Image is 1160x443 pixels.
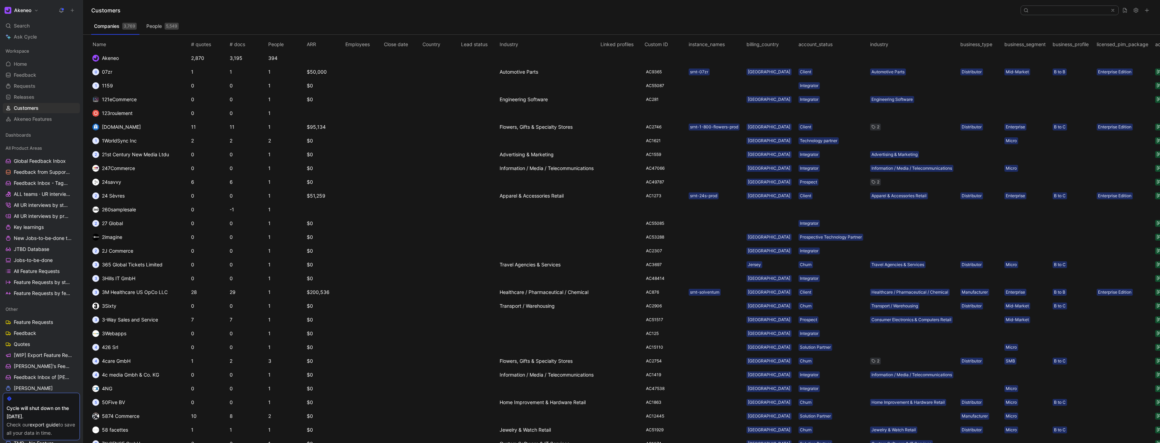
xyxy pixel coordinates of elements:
[228,148,267,161] td: 0
[92,55,99,62] img: logo
[14,191,71,198] span: ALL teams · UR interviews
[3,255,80,265] a: Jobs-to-be-done
[305,189,344,203] td: $51,259
[144,21,181,32] button: People
[6,306,18,313] span: Other
[92,179,99,186] img: logo
[90,342,121,353] button: 4426 Srl
[305,382,344,395] td: $0
[14,72,36,78] span: Feedback
[267,217,305,230] td: 1
[190,230,228,244] td: 0
[190,382,228,395] td: 0
[267,244,305,258] td: 1
[102,151,169,157] span: 21st Century New Media Ltdu
[305,258,344,272] td: $0
[228,327,267,340] td: 0
[305,120,344,134] td: $95,134
[190,189,228,203] td: 0
[14,319,53,326] span: Feature Requests
[267,65,305,79] td: 1
[190,217,228,230] td: 0
[92,82,99,89] div: 1
[190,285,228,299] td: 28
[190,423,228,437] td: 1
[3,92,80,102] a: Releases
[102,262,163,267] span: 365 Global Tickets Limited
[122,23,137,30] div: 3,769
[305,285,344,299] td: $200,536
[228,340,267,354] td: 0
[3,189,80,199] a: ALL teams · UR interviews
[190,368,228,382] td: 0
[267,382,305,395] td: 1
[102,69,112,75] span: 07zr
[3,130,80,140] div: Dashboards
[14,22,30,30] span: Search
[305,79,344,93] td: $0
[102,275,135,281] span: 3Hills IT GmbH
[190,258,228,272] td: 0
[267,35,305,51] th: People
[90,204,138,215] button: logo260samplesale
[228,423,267,437] td: 1
[190,93,228,106] td: 0
[267,79,305,93] td: 1
[498,395,599,409] td: Home Improvement & Hardware Retail
[92,137,99,144] div: 1
[305,327,344,340] td: $0
[190,120,228,134] td: 11
[3,32,80,42] a: Ask Cycle
[102,248,133,254] span: 2J Commerce
[190,244,228,258] td: 0
[3,200,80,210] a: All UR interviews by status
[14,279,71,286] span: Feature Requests by status
[102,220,123,226] span: 27 Global
[14,116,52,123] span: Akeneo Features
[92,275,99,282] div: 3
[92,206,99,213] img: logo
[3,167,80,177] a: Feedback from Support Team
[305,93,344,106] td: $0
[190,299,228,313] td: 0
[267,93,305,106] td: 1
[228,175,267,189] td: 6
[92,151,99,158] div: 2
[228,161,267,175] td: 0
[3,328,80,338] a: Feedback
[14,224,44,231] span: Key learnings
[267,327,305,340] td: 1
[92,110,99,117] img: logo
[92,358,99,365] div: 4
[102,303,116,309] span: 3Sixty
[92,399,99,406] div: 5
[14,94,34,101] span: Releases
[92,234,99,241] img: logo
[267,313,305,327] td: 1
[305,395,344,409] td: $0
[190,134,228,148] td: 2
[14,7,31,13] h1: Akeneo
[305,244,344,258] td: $0
[90,122,143,133] button: logo[DOMAIN_NAME]
[498,368,599,382] td: Information / Media / Telecommunications
[190,51,228,65] td: 2,870
[3,361,80,371] a: [PERSON_NAME]'s Feedback Inbox
[14,213,71,220] span: All UR interviews by projects
[190,203,228,217] td: 0
[14,202,71,209] span: All UR interviews by status
[92,220,99,227] div: 2
[92,289,99,296] div: 3
[1003,35,1051,51] th: business_segment
[14,352,73,359] span: [WIP] Export Feature Requests by Company
[267,189,305,203] td: 1
[228,79,267,93] td: 0
[90,259,165,270] button: 3365 Global Tickets Limited
[102,234,122,240] span: 2imagine
[305,368,344,382] td: $0
[3,277,80,287] a: Feature Requests by status
[6,131,31,138] span: Dashboards
[90,149,171,160] button: 221st Century New Media Ltdu
[14,180,71,187] span: Feedback Inbox - Tagging
[228,368,267,382] td: 0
